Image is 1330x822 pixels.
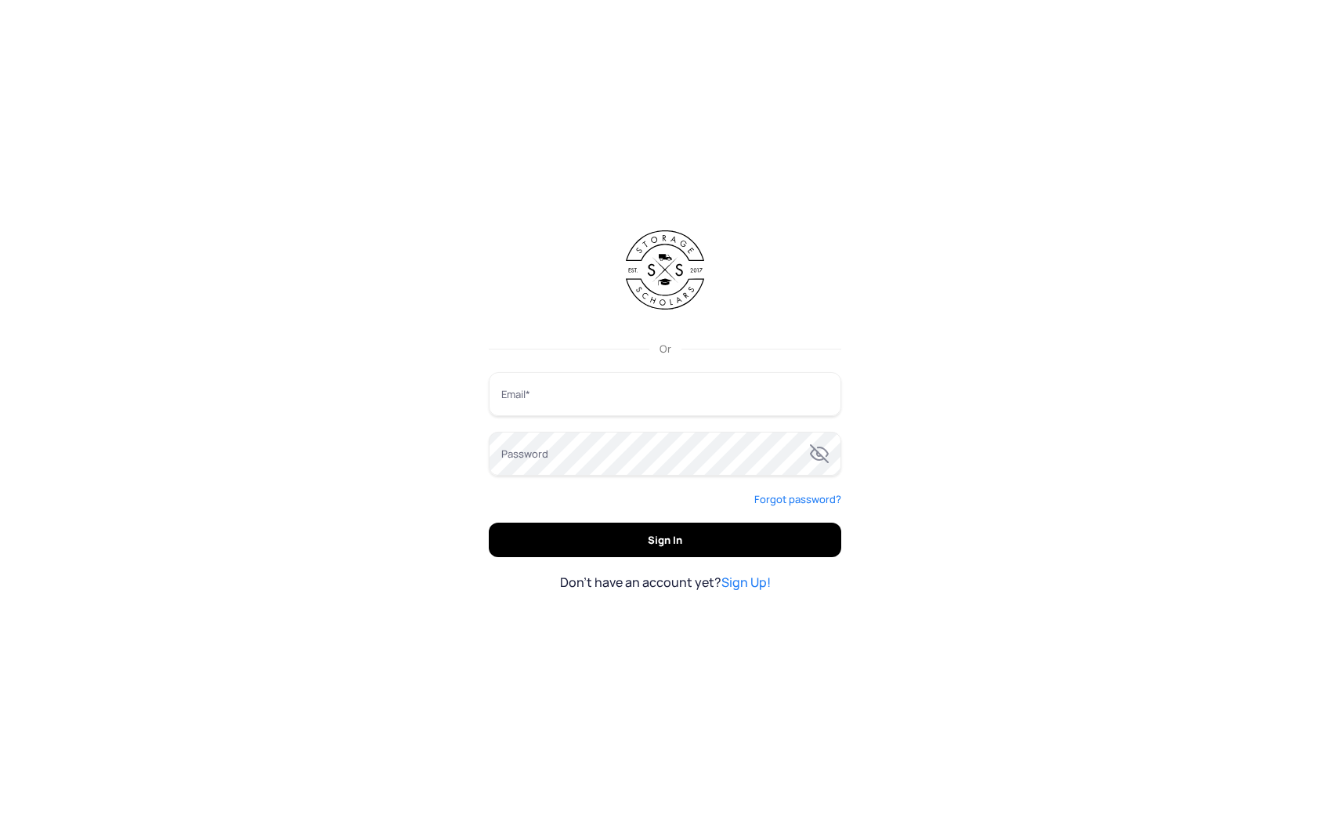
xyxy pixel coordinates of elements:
img: Storage Scholars Logo Black [626,230,704,310]
a: Sign Up! [721,574,771,591]
span: Forgot password? [754,492,841,506]
a: Forgot password? [754,491,841,507]
button: Sign In [489,523,841,557]
span: Sign In [508,523,822,557]
div: Or [489,341,841,357]
span: Don't have an account yet? [560,573,771,592]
